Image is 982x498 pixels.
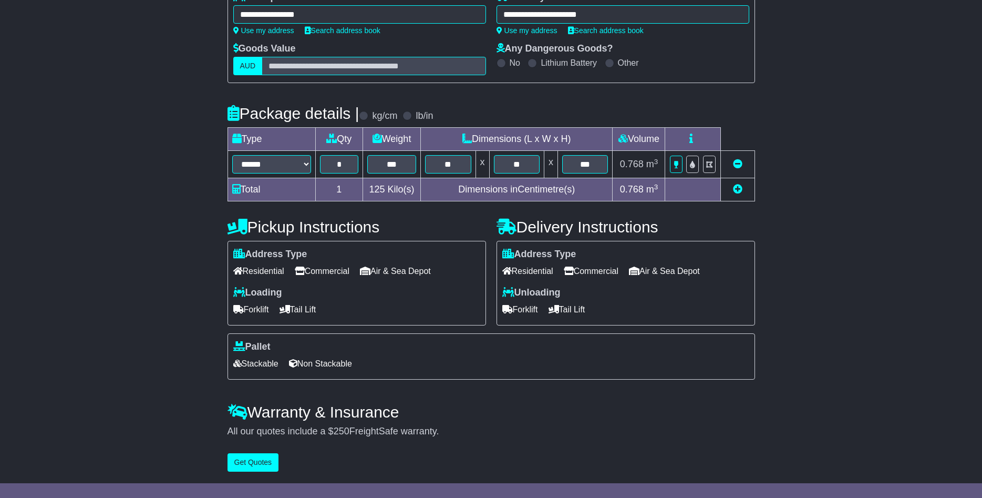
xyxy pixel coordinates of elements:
span: Non Stackable [289,355,352,372]
label: kg/cm [372,110,397,122]
h4: Warranty & Insurance [228,403,755,421]
label: Address Type [233,249,307,260]
span: Tail Lift [280,301,316,318]
span: Commercial [564,263,618,279]
td: Weight [363,128,421,151]
a: Use my address [233,26,294,35]
sup: 3 [654,183,658,191]
span: Air & Sea Depot [629,263,700,279]
td: Kilo(s) [363,178,421,201]
label: AUD [233,57,263,75]
label: Other [618,58,639,68]
label: No [510,58,520,68]
label: Any Dangerous Goods? [497,43,613,55]
span: 125 [369,184,385,195]
span: Air & Sea Depot [360,263,431,279]
h4: Pickup Instructions [228,218,486,236]
td: Type [228,128,315,151]
a: Search address book [305,26,380,35]
span: 250 [334,426,349,436]
span: 0.768 [620,184,644,195]
span: Forklift [502,301,538,318]
label: lb/in [416,110,433,122]
button: Get Quotes [228,453,279,472]
a: Use my address [497,26,557,35]
span: Tail Lift [549,301,585,318]
label: Loading [233,287,282,299]
td: Dimensions (L x W x H) [421,128,613,151]
td: Qty [315,128,363,151]
span: m [646,184,658,195]
td: Volume [613,128,665,151]
span: Residential [502,263,553,279]
h4: Package details | [228,105,359,122]
td: x [476,151,489,178]
a: Remove this item [733,159,742,169]
span: 0.768 [620,159,644,169]
span: Commercial [295,263,349,279]
td: Dimensions in Centimetre(s) [421,178,613,201]
div: All our quotes include a $ FreightSafe warranty. [228,426,755,438]
span: Forklift [233,301,269,318]
span: m [646,159,658,169]
label: Unloading [502,287,561,299]
td: 1 [315,178,363,201]
span: Residential [233,263,284,279]
a: Search address book [568,26,644,35]
td: x [544,151,557,178]
h4: Delivery Instructions [497,218,755,236]
sup: 3 [654,158,658,166]
label: Address Type [502,249,576,260]
td: Total [228,178,315,201]
label: Goods Value [233,43,296,55]
a: Add new item [733,184,742,195]
label: Pallet [233,341,271,353]
span: Stackable [233,355,278,372]
label: Lithium Battery [541,58,597,68]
